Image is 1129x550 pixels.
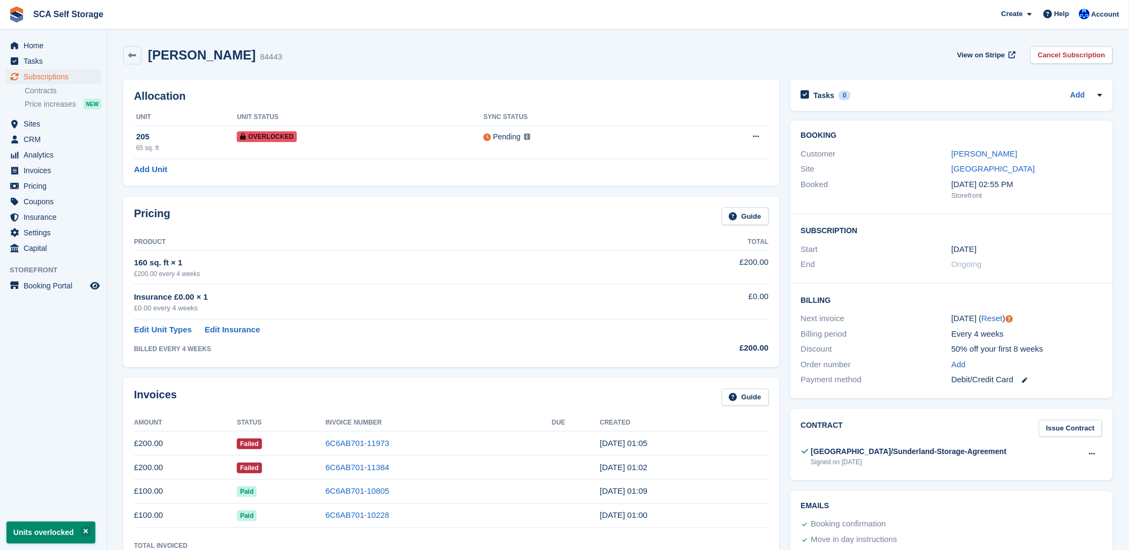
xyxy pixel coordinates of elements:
th: Status [237,414,325,432]
div: 205 [136,131,237,143]
span: Account [1091,9,1119,20]
img: icon-info-grey-7440780725fd019a000dd9b08b2336e03edf1995a4989e88bcd33f0948082b44.svg [524,133,530,140]
span: Booking Portal [24,278,88,293]
time: 2025-07-28 00:05:44 UTC [600,438,648,448]
a: menu [5,116,101,131]
a: View on Stripe [953,46,1018,64]
span: Ongoing [952,259,982,269]
th: Due [552,414,600,432]
h2: Allocation [134,90,769,102]
span: Paid [237,486,257,497]
td: £200.00 [134,456,237,480]
div: 0 [839,91,851,100]
span: Storefront [10,265,107,276]
h2: [PERSON_NAME] [148,48,256,62]
img: stora-icon-8386f47178a22dfd0bd8f6a31ec36ba5ce8667c1dd55bd0f319d3a0aa187defe.svg [9,6,25,23]
span: Tasks [24,54,88,69]
div: Payment method [801,374,952,386]
div: 50% off your first 8 weeks [952,343,1102,355]
div: Pending [493,131,520,143]
span: Failed [237,438,262,449]
a: menu [5,210,101,225]
span: Invoices [24,163,88,178]
th: Created [600,414,769,432]
a: 6C6AB701-11384 [325,463,389,472]
div: [DATE] 02:55 PM [952,179,1102,191]
div: Next invoice [801,313,952,325]
h2: Contract [801,420,843,437]
a: Preview store [88,279,101,292]
h2: Pricing [134,207,170,225]
div: [GEOGRAPHIC_DATA]/Sunderland-Storage-Agreement [811,446,1007,457]
time: 2025-06-30 00:02:56 UTC [600,463,648,472]
div: NEW [84,99,101,109]
a: menu [5,38,101,53]
time: 2025-05-05 00:00:13 UTC [600,510,648,519]
a: menu [5,54,101,69]
span: Coupons [24,194,88,209]
span: CRM [24,132,88,147]
a: SCA Self Storage [29,5,108,23]
div: Booked [801,179,952,201]
td: £200.00 [134,432,237,456]
a: menu [5,278,101,293]
span: Sites [24,116,88,131]
a: menu [5,147,101,162]
time: 2025-05-05 00:00:00 UTC [952,243,977,256]
a: [GEOGRAPHIC_DATA] [952,164,1035,173]
h2: Tasks [814,91,835,100]
div: Order number [801,359,952,371]
div: 65 sq. ft [136,143,237,153]
a: menu [5,194,101,209]
a: Edit Insurance [205,324,260,336]
div: Debit/Credit Card [952,374,1102,386]
a: Edit Unit Types [134,324,192,336]
span: View on Stripe [958,50,1005,61]
th: Sync Status [483,109,676,126]
a: 6C6AB701-10228 [325,510,389,519]
th: Amount [134,414,237,432]
a: [PERSON_NAME] [952,149,1018,158]
div: £200.00 every 4 weeks [134,269,650,279]
div: Tooltip anchor [1005,314,1014,324]
img: Kelly Neesham [1079,9,1090,19]
div: Insurance £0.00 × 1 [134,291,650,303]
div: Booking confirmation [811,518,886,531]
div: [DATE] ( ) [952,313,1102,325]
span: Overlocked [237,131,297,142]
a: Add Unit [134,163,167,176]
h2: Billing [801,294,1102,305]
td: £100.00 [134,479,237,503]
div: Site [801,163,952,175]
a: Add [1071,90,1085,102]
div: End [801,258,952,271]
a: menu [5,132,101,147]
div: Storefront [952,190,1102,201]
span: Capital [24,241,88,256]
span: Insurance [24,210,88,225]
a: Issue Contract [1039,420,1102,437]
a: Add [952,359,966,371]
td: £200.00 [650,250,769,284]
a: menu [5,225,101,240]
span: Home [24,38,88,53]
span: Analytics [24,147,88,162]
span: Failed [237,463,262,473]
h2: Emails [801,502,1102,510]
div: £0.00 every 4 weeks [134,303,650,314]
span: Price increases [25,99,76,109]
a: Price increases NEW [25,98,101,110]
th: Product [134,234,650,251]
div: BILLED EVERY 4 WEEKS [134,344,650,354]
div: Start [801,243,952,256]
a: menu [5,241,101,256]
th: Invoice Number [325,414,551,432]
span: Help [1055,9,1070,19]
td: £100.00 [134,503,237,527]
span: Pricing [24,179,88,194]
time: 2025-06-02 00:09:39 UTC [600,486,648,495]
a: Cancel Subscription [1030,46,1113,64]
div: Move in day instructions [811,533,898,546]
a: menu [5,163,101,178]
th: Unit [134,109,237,126]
